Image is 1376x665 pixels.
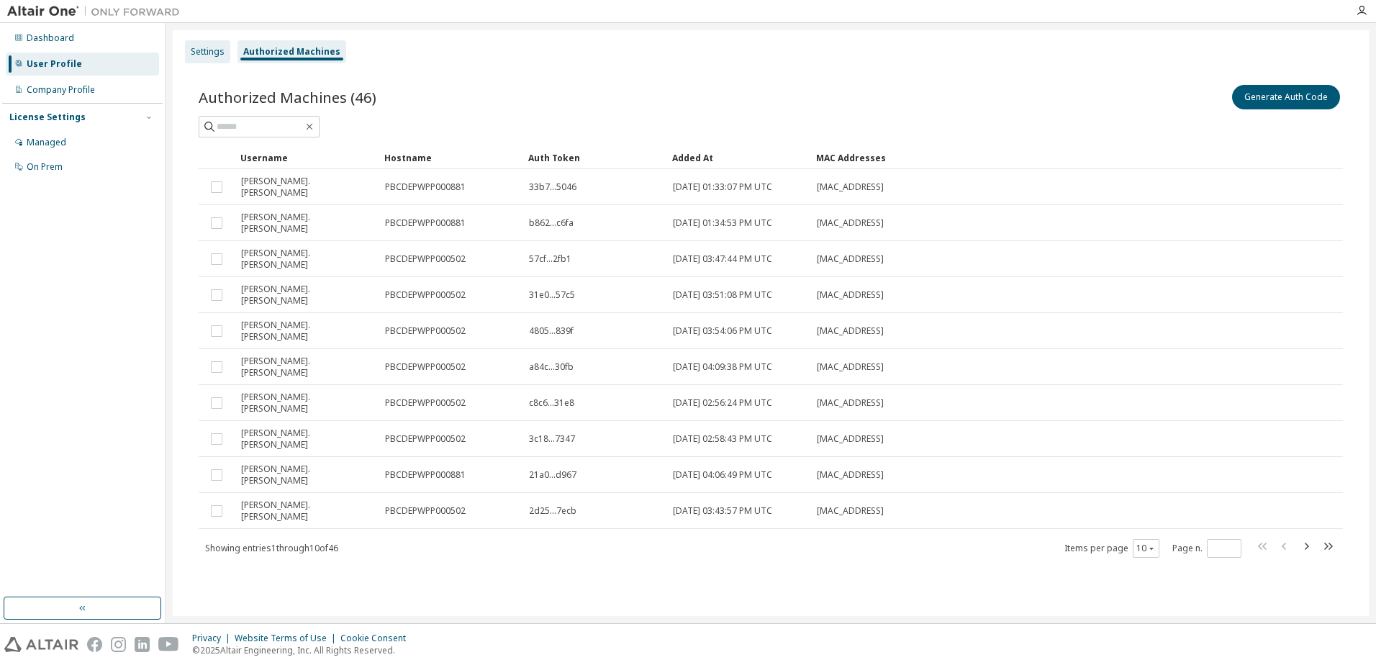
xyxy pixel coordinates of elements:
[241,248,372,271] span: [PERSON_NAME].[PERSON_NAME]
[529,397,574,409] span: c8c6...31e8
[529,361,574,373] span: a84c...30fb
[27,161,63,173] div: On Prem
[7,4,187,19] img: Altair One
[385,469,466,481] span: PBCDEPWPP000881
[385,505,466,517] span: PBCDEPWPP000502
[673,253,772,265] span: [DATE] 03:47:44 PM UTC
[241,392,372,415] span: [PERSON_NAME].[PERSON_NAME]
[817,505,884,517] span: [MAC_ADDRESS]
[241,284,372,307] span: [PERSON_NAME].[PERSON_NAME]
[673,397,772,409] span: [DATE] 02:56:24 PM UTC
[528,146,661,169] div: Auth Token
[385,289,466,301] span: PBCDEPWPP000502
[817,397,884,409] span: [MAC_ADDRESS]
[27,84,95,96] div: Company Profile
[529,469,576,481] span: 21a0...d967
[385,325,466,337] span: PBCDEPWPP000502
[158,637,179,652] img: youtube.svg
[673,433,772,445] span: [DATE] 02:58:43 PM UTC
[673,505,772,517] span: [DATE] 03:43:57 PM UTC
[1232,85,1340,109] button: Generate Auth Code
[529,505,576,517] span: 2d25...7ecb
[340,633,415,644] div: Cookie Consent
[87,637,102,652] img: facebook.svg
[817,433,884,445] span: [MAC_ADDRESS]
[1172,539,1241,558] span: Page n.
[529,181,576,193] span: 33b7...5046
[817,253,884,265] span: [MAC_ADDRESS]
[385,217,466,229] span: PBCDEPWPP000881
[529,253,571,265] span: 57cf...2fb1
[385,253,466,265] span: PBCDEPWPP000502
[385,397,466,409] span: PBCDEPWPP000502
[241,427,372,451] span: [PERSON_NAME].[PERSON_NAME]
[817,469,884,481] span: [MAC_ADDRESS]
[205,542,338,554] span: Showing entries 1 through 10 of 46
[673,181,772,193] span: [DATE] 01:33:07 PM UTC
[9,112,86,123] div: License Settings
[4,637,78,652] img: altair_logo.svg
[673,289,772,301] span: [DATE] 03:51:08 PM UTC
[27,137,66,148] div: Managed
[529,289,575,301] span: 31e0...57c5
[27,58,82,70] div: User Profile
[673,361,772,373] span: [DATE] 04:09:38 PM UTC
[673,325,772,337] span: [DATE] 03:54:06 PM UTC
[241,356,372,379] span: [PERSON_NAME].[PERSON_NAME]
[817,181,884,193] span: [MAC_ADDRESS]
[192,633,235,644] div: Privacy
[385,361,466,373] span: PBCDEPWPP000502
[241,463,372,487] span: [PERSON_NAME].[PERSON_NAME]
[529,217,574,229] span: b862...c6fa
[385,433,466,445] span: PBCDEPWPP000502
[111,637,126,652] img: instagram.svg
[241,499,372,522] span: [PERSON_NAME].[PERSON_NAME]
[817,361,884,373] span: [MAC_ADDRESS]
[384,146,517,169] div: Hostname
[235,633,340,644] div: Website Terms of Use
[27,32,74,44] div: Dashboard
[135,637,150,652] img: linkedin.svg
[243,46,340,58] div: Authorized Machines
[192,644,415,656] p: © 2025 Altair Engineering, Inc. All Rights Reserved.
[817,325,884,337] span: [MAC_ADDRESS]
[529,325,574,337] span: 4805...839f
[241,320,372,343] span: [PERSON_NAME].[PERSON_NAME]
[1136,543,1156,554] button: 10
[1064,539,1159,558] span: Items per page
[241,212,372,235] span: [PERSON_NAME].[PERSON_NAME]
[673,469,772,481] span: [DATE] 04:06:49 PM UTC
[529,433,575,445] span: 3c18...7347
[672,146,805,169] div: Added At
[385,181,466,193] span: PBCDEPWPP000881
[817,289,884,301] span: [MAC_ADDRESS]
[241,176,372,199] span: [PERSON_NAME].[PERSON_NAME]
[816,146,1196,169] div: MAC Addresses
[817,217,884,229] span: [MAC_ADDRESS]
[240,146,373,169] div: Username
[191,46,225,58] div: Settings
[673,217,772,229] span: [DATE] 01:34:53 PM UTC
[199,87,376,107] span: Authorized Machines (46)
